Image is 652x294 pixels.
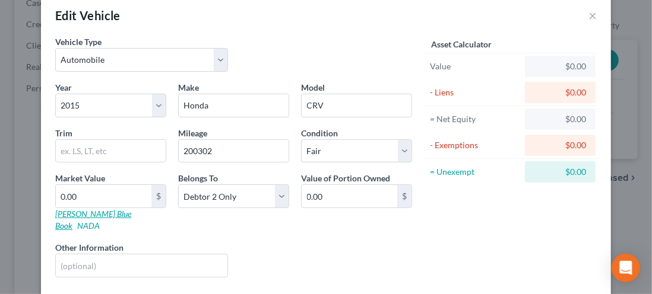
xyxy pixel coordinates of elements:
[534,60,586,72] div: $0.00
[55,241,124,254] label: Other Information
[56,185,151,207] input: 0.00
[430,166,520,178] div: = Unexempt
[178,82,199,92] span: Make
[179,140,289,162] input: --
[55,7,121,24] div: Edit Vehicle
[151,185,166,207] div: $
[534,166,586,178] div: $0.00
[430,113,520,125] div: = Net Equity
[55,172,105,184] label: Market Value
[56,254,227,277] input: (optional)
[178,173,218,183] span: Belongs To
[397,185,412,207] div: $
[179,94,289,117] input: ex. Nissan
[77,220,100,231] a: NADA
[301,81,325,94] label: Model
[301,172,390,184] label: Value of Portion Owned
[55,81,72,94] label: Year
[301,127,338,139] label: Condition
[588,8,597,23] button: ×
[302,185,397,207] input: 0.00
[55,36,102,48] label: Vehicle Type
[302,94,412,117] input: ex. Altima
[430,60,520,72] div: Value
[431,38,492,50] label: Asset Calculator
[178,127,207,139] label: Mileage
[55,127,72,139] label: Trim
[56,140,166,162] input: ex. LS, LT, etc
[430,87,520,98] div: - Liens
[534,139,586,151] div: $0.00
[534,113,586,125] div: $0.00
[612,254,640,282] div: Open Intercom Messenger
[55,209,131,231] a: [PERSON_NAME] Blue Book
[534,87,586,98] div: $0.00
[430,139,520,151] div: - Exemptions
